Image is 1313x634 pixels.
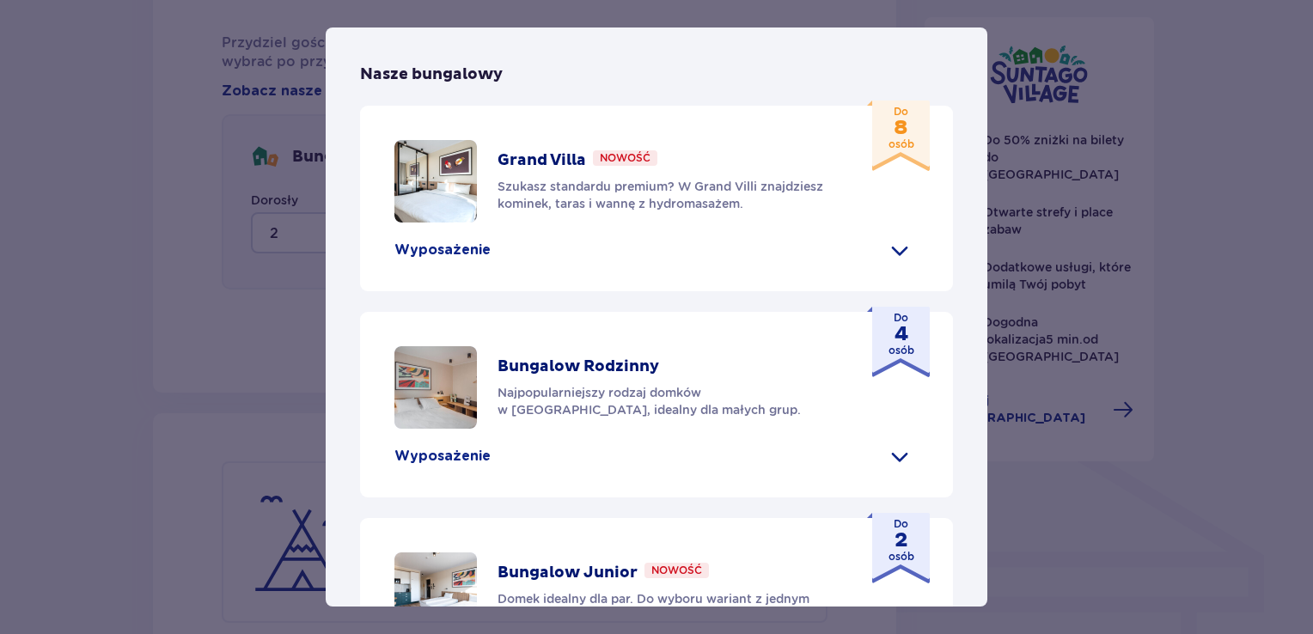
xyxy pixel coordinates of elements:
[394,447,491,466] p: Wyposażenie
[498,357,659,377] p: Bungalow Rodzinny
[600,150,650,166] p: Nowość
[651,563,702,578] p: Nowość
[889,119,914,137] strong: 8
[889,532,914,549] strong: 2
[498,150,586,171] p: Grand Villa
[394,140,477,223] img: overview of beds in bungalow
[498,590,839,625] p: Domek idealny dla par. Do wyboru wariant z jednym i dwoma łóżkami.
[889,516,914,564] p: Do osób
[889,310,914,358] p: Do osób
[394,241,491,259] p: Wyposażenie
[498,178,839,212] p: Szukasz standardu premium? W Grand Villi znajdziesz kominek, taras i wannę z hydromasażem.
[889,326,914,343] strong: 4
[394,346,477,429] img: overview of beds in bungalow
[360,23,503,85] p: Nasze bungalowy
[498,563,638,583] p: Bungalow Junior
[498,384,839,418] p: Najpopularniejszy rodzaj domków w [GEOGRAPHIC_DATA], idealny dla małych grup.
[889,104,914,152] p: Do osób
